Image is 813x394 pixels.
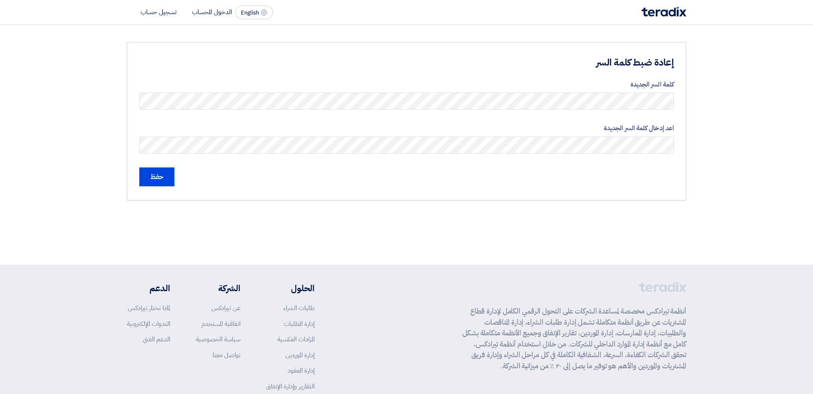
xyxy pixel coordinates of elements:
a: اتفاقية المستخدم [201,319,240,328]
label: اعد إدخال كلمة السر الجديدة [139,123,674,133]
a: الدعم الفني [143,334,170,344]
a: لماذا تختار تيرادكس [128,303,170,313]
a: إدارة الموردين [285,350,315,360]
a: طلبات الشراء [283,303,315,313]
p: أنظمة تيرادكس مخصصة لمساعدة الشركات على التحول الرقمي الكامل لإدارة قطاع المشتريات عن طريق أنظمة ... [462,306,686,371]
a: سياسة الخصوصية [196,334,240,344]
li: الشركة [196,282,240,295]
li: الدخول للحساب [192,7,232,17]
a: المزادات العكسية [277,334,315,344]
li: الحلول [266,282,315,295]
a: إدارة العقود [288,366,315,375]
a: تواصل معنا [213,350,240,360]
span: English [241,10,259,16]
img: Teradix logo [642,7,686,17]
a: عن تيرادكس [211,303,240,313]
h3: إعادة ضبط كلمة السر [380,56,674,69]
a: إدارة الطلبات [284,319,315,328]
li: تسجيل حساب [141,7,177,17]
button: English [235,6,273,19]
a: الندوات الإلكترونية [127,319,170,328]
a: التقارير وإدارة الإنفاق [266,382,315,391]
input: حفظ [139,167,174,186]
li: الدعم [127,282,170,295]
label: كلمة السر الجديدة [139,80,674,90]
